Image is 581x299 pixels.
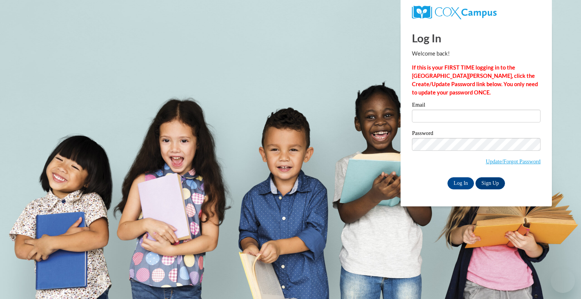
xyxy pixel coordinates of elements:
h1: Log In [412,30,541,46]
iframe: Button to launch messaging window [551,269,575,293]
a: Update/Forgot Password [486,158,541,164]
a: Sign Up [475,177,505,189]
input: Log In [447,177,474,189]
img: COX Campus [412,6,497,19]
strong: If this is your FIRST TIME logging in to the [GEOGRAPHIC_DATA][PERSON_NAME], click the Create/Upd... [412,64,538,96]
label: Email [412,102,541,110]
p: Welcome back! [412,50,541,58]
a: COX Campus [412,6,541,19]
label: Password [412,130,541,138]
